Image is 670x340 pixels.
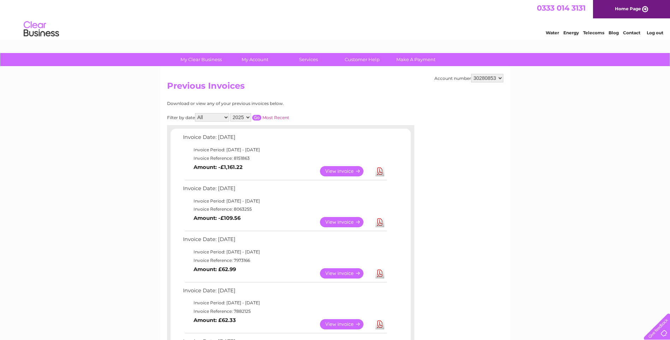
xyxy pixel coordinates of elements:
[167,113,352,122] div: Filter by date
[226,53,284,66] a: My Account
[181,197,388,205] td: Invoice Period: [DATE] - [DATE]
[387,53,445,66] a: Make A Payment
[181,184,388,197] td: Invoice Date: [DATE]
[647,30,663,35] a: Log out
[181,299,388,307] td: Invoice Period: [DATE] - [DATE]
[537,4,586,12] a: 0333 014 3131
[181,248,388,256] td: Invoice Period: [DATE] - [DATE]
[181,205,388,213] td: Invoice Reference: 8063255
[194,215,241,221] b: Amount: -£109.56
[546,30,559,35] a: Water
[563,30,579,35] a: Energy
[375,319,384,329] a: Download
[172,53,230,66] a: My Clear Business
[583,30,604,35] a: Telecoms
[375,268,384,279] a: Download
[375,166,384,176] a: Download
[23,18,59,40] img: logo.png
[623,30,640,35] a: Contact
[181,235,388,248] td: Invoice Date: [DATE]
[320,268,372,279] a: View
[434,74,503,82] div: Account number
[181,307,388,316] td: Invoice Reference: 7882125
[194,317,236,323] b: Amount: £62.33
[375,217,384,227] a: Download
[167,81,503,94] h2: Previous Invoices
[279,53,338,66] a: Services
[167,101,352,106] div: Download or view any of your previous invoices below.
[262,115,289,120] a: Most Recent
[320,166,372,176] a: View
[333,53,391,66] a: Customer Help
[194,164,243,170] b: Amount: -£1,161.22
[320,319,372,329] a: View
[609,30,619,35] a: Blog
[181,146,388,154] td: Invoice Period: [DATE] - [DATE]
[181,256,388,265] td: Invoice Reference: 7973166
[320,217,372,227] a: View
[194,266,236,272] b: Amount: £62.99
[168,4,502,34] div: Clear Business is a trading name of Verastar Limited (registered in [GEOGRAPHIC_DATA] No. 3667643...
[181,133,388,146] td: Invoice Date: [DATE]
[181,154,388,163] td: Invoice Reference: 8151863
[181,286,388,299] td: Invoice Date: [DATE]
